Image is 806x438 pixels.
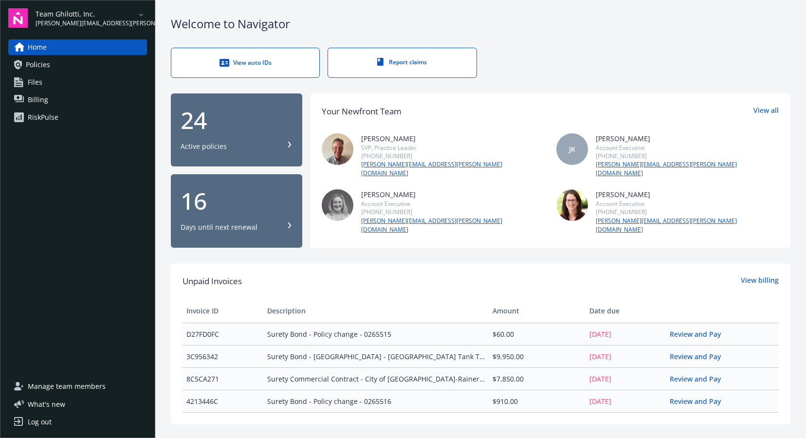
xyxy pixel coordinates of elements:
[596,160,779,178] a: [PERSON_NAME][EMAIL_ADDRESS][PERSON_NAME][DOMAIN_NAME]
[361,217,544,234] a: [PERSON_NAME][EMAIL_ADDRESS][PERSON_NAME][DOMAIN_NAME]
[322,189,353,221] img: photo
[670,397,729,406] a: Review and Pay
[586,367,666,390] td: [DATE]
[670,352,729,361] a: Review and Pay
[28,379,106,394] span: Manage team members
[181,109,293,132] div: 24
[8,109,147,125] a: RiskPulse
[28,39,47,55] span: Home
[8,379,147,394] a: Manage team members
[181,142,227,151] div: Active policies
[171,48,320,78] a: View auto IDs
[263,299,489,323] th: Description
[489,345,586,367] td: $9,950.00
[8,39,147,55] a: Home
[171,93,302,167] button: 24Active policies
[361,133,544,144] div: [PERSON_NAME]
[36,8,147,28] button: Team Ghilotti, Inc.[PERSON_NAME][EMAIL_ADDRESS][PERSON_NAME][DOMAIN_NAME]arrowDropDown
[28,109,58,125] div: RiskPulse
[171,174,302,248] button: 16Days until next renewal
[586,323,666,345] td: [DATE]
[267,329,485,339] span: Surety Bond - Policy change - 0265515
[183,390,263,412] td: 4213446C
[361,189,544,200] div: [PERSON_NAME]
[36,9,135,19] span: Team Ghilotti, Inc.
[183,275,242,288] span: Unpaid Invoices
[596,152,779,160] div: [PHONE_NUMBER]
[183,345,263,367] td: 3C956342
[183,299,263,323] th: Invoice ID
[135,9,147,20] a: arrowDropDown
[328,48,476,78] a: Report claims
[489,367,586,390] td: $7,850.00
[596,217,779,234] a: [PERSON_NAME][EMAIL_ADDRESS][PERSON_NAME][DOMAIN_NAME]
[267,396,485,406] span: Surety Bond - Policy change - 0265516
[361,152,544,160] div: [PHONE_NUMBER]
[586,299,666,323] th: Date due
[183,367,263,390] td: 8C5CA271
[36,19,135,28] span: [PERSON_NAME][EMAIL_ADDRESS][PERSON_NAME][DOMAIN_NAME]
[670,374,729,383] a: Review and Pay
[8,92,147,108] a: Billing
[28,74,42,90] span: Files
[586,390,666,412] td: [DATE]
[26,57,50,73] span: Policies
[28,399,65,409] span: What ' s new
[670,329,729,339] a: Review and Pay
[753,105,779,118] a: View all
[267,351,485,362] span: Surety Bond - [GEOGRAPHIC_DATA] - [GEOGRAPHIC_DATA] Tank Transmission Main - 0265518
[489,299,586,323] th: Amount
[322,105,402,118] div: Your Newfront Team
[596,133,779,144] div: [PERSON_NAME]
[596,208,779,216] div: [PHONE_NUMBER]
[183,323,263,345] td: D27FD0FC
[191,58,300,68] div: View auto IDs
[28,414,52,430] div: Log out
[28,92,48,108] span: Billing
[596,200,779,208] div: Account Executive
[489,390,586,412] td: $910.00
[322,133,353,165] img: photo
[361,200,544,208] div: Account Executive
[361,160,544,178] a: [PERSON_NAME][EMAIL_ADDRESS][PERSON_NAME][DOMAIN_NAME]
[267,374,485,384] span: Surety Commercial Contract - City of [GEOGRAPHIC_DATA]-Rainer Ave - 0265520
[8,74,147,90] a: Files
[596,189,779,200] div: [PERSON_NAME]
[556,189,588,221] img: photo
[361,208,544,216] div: [PHONE_NUMBER]
[181,222,257,232] div: Days until next renewal
[361,144,544,152] div: SVP, Practice Leader
[586,345,666,367] td: [DATE]
[741,275,779,288] a: View billing
[569,144,575,154] span: JK
[8,399,81,409] button: What's new
[181,189,293,213] div: 16
[8,8,28,28] img: navigator-logo.svg
[596,144,779,152] div: Account Executive
[489,323,586,345] td: $60.00
[171,16,790,32] div: Welcome to Navigator
[8,57,147,73] a: Policies
[348,58,457,66] div: Report claims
